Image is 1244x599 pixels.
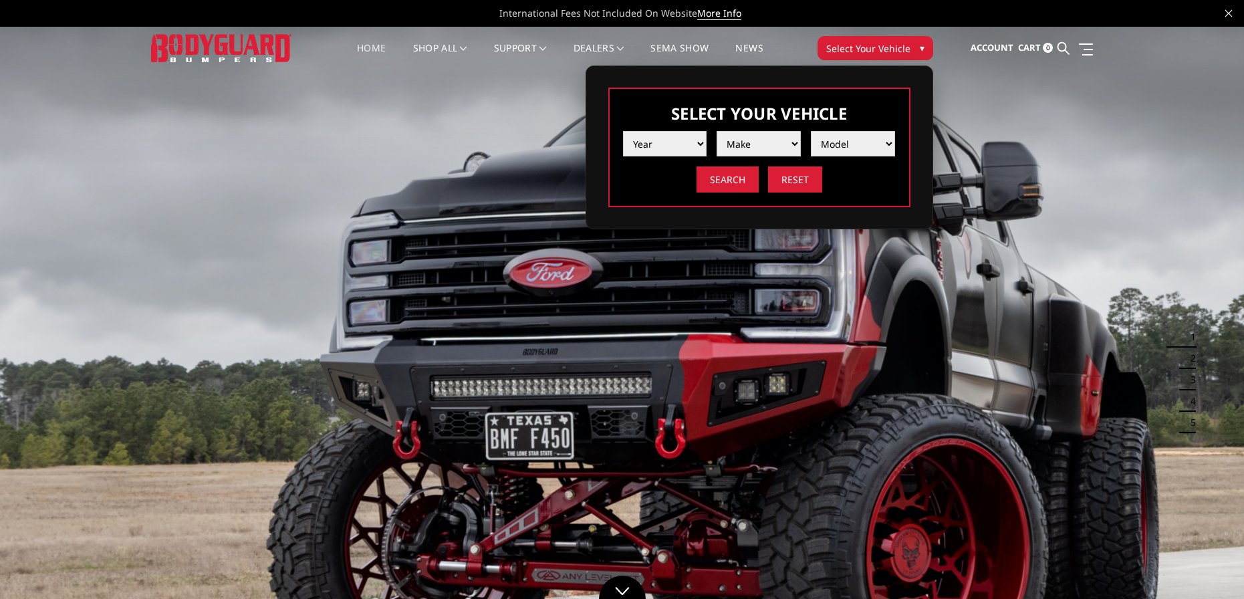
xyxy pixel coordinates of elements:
[1183,348,1196,369] button: 2 of 5
[574,43,624,70] a: Dealers
[599,576,646,599] a: Click to Down
[826,41,910,55] span: Select Your Vehicle
[1183,412,1196,433] button: 5 of 5
[717,131,801,156] select: Please select the value from list.
[357,43,386,70] a: Home
[650,43,709,70] a: SEMA Show
[1018,30,1053,66] a: Cart 0
[1183,326,1196,348] button: 1 of 5
[623,131,707,156] select: Please select the value from list.
[1183,390,1196,412] button: 4 of 5
[1018,41,1041,53] span: Cart
[413,43,467,70] a: shop all
[818,36,933,60] button: Select Your Vehicle
[971,30,1013,66] a: Account
[697,166,759,193] input: Search
[1043,43,1053,53] span: 0
[494,43,547,70] a: Support
[735,43,763,70] a: News
[768,166,822,193] input: Reset
[623,102,896,124] h3: Select Your Vehicle
[920,41,924,55] span: ▾
[697,7,741,20] a: More Info
[971,41,1013,53] span: Account
[151,34,291,62] img: BODYGUARD BUMPERS
[1183,369,1196,390] button: 3 of 5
